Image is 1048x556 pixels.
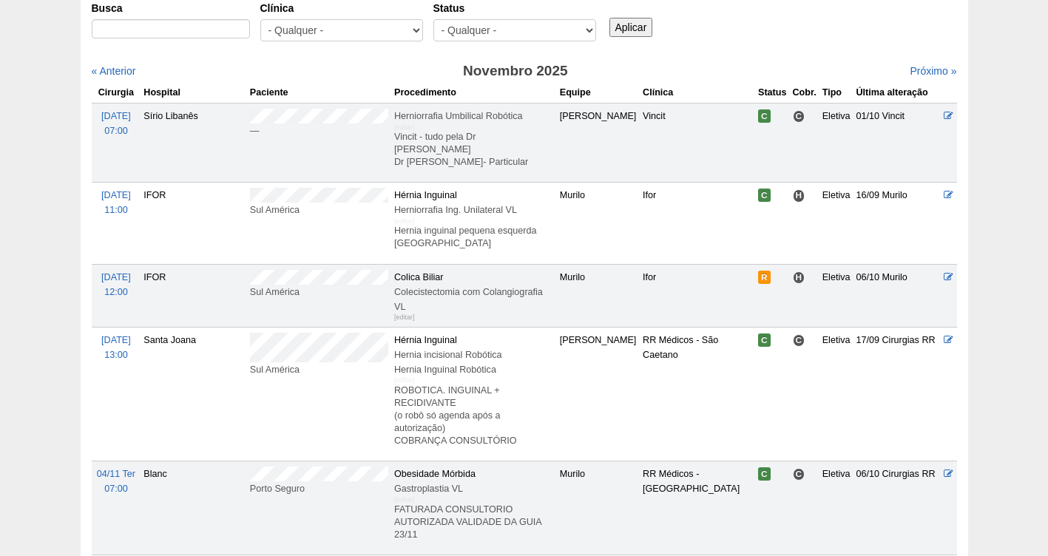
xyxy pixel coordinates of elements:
[394,225,554,250] p: Hernia inguinal pequena esquerda [GEOGRAPHIC_DATA]
[97,469,135,494] a: 04/11 Ter 07:00
[92,1,250,16] label: Busca
[394,362,554,377] div: Hernia Inguinal Robótica
[793,334,805,347] span: Consultório
[101,190,131,215] a: [DATE] 11:00
[755,82,790,104] th: Status
[853,264,941,327] td: 06/10 Murilo
[141,82,246,104] th: Hospital
[394,384,554,447] p: ROBOTICA. INGUINAL + RECIDIVANTE (o robô só agenda após a autorização) COBRANÇA CONSULTÓRIO
[394,120,415,135] div: [editar]
[640,264,755,327] td: Ifor
[557,327,640,461] td: [PERSON_NAME]
[247,82,391,104] th: Paciente
[104,287,128,297] span: 12:00
[391,327,557,461] td: Hérnia Inguinal
[944,111,953,121] a: Editar
[853,327,941,461] td: 17/09 Cirurgias RR
[910,65,956,77] a: Próximo »
[92,65,136,77] a: « Anterior
[557,82,640,104] th: Equipe
[260,1,423,16] label: Clínica
[758,333,771,347] span: Confirmada
[141,264,246,327] td: IFOR
[640,461,755,555] td: RR Médicos - [GEOGRAPHIC_DATA]
[819,183,853,264] td: Eletiva
[819,82,853,104] th: Tipo
[104,126,128,136] span: 07:00
[433,1,596,16] label: Status
[944,469,953,479] a: Editar
[557,461,640,555] td: Murilo
[101,190,131,200] span: [DATE]
[944,190,953,200] a: Editar
[391,183,557,264] td: Hérnia Inguinal
[104,484,128,494] span: 07:00
[640,82,755,104] th: Clínica
[394,347,554,362] div: Hernia incisional Robótica
[394,492,415,507] div: [editar]
[793,110,805,123] span: Consultório
[101,335,131,360] a: [DATE] 13:00
[793,468,805,481] span: Consultório
[758,467,771,481] span: Confirmada
[557,103,640,182] td: [PERSON_NAME]
[758,109,771,123] span: Confirmada
[101,335,131,345] span: [DATE]
[394,310,415,325] div: [editar]
[92,82,141,104] th: Cirurgia
[853,183,941,264] td: 16/09 Murilo
[391,264,557,327] td: Colica Biliar
[101,272,131,297] a: [DATE] 12:00
[394,203,554,217] div: Herniorrafia Ing. Unilateral VL
[394,373,415,387] div: [editar]
[394,214,415,228] div: [editar]
[819,264,853,327] td: Eletiva
[853,103,941,182] td: 01/10 Vincit
[250,362,388,377] div: Sul América
[557,264,640,327] td: Murilo
[819,103,853,182] td: Eletiva
[299,61,731,82] h3: Novembro 2025
[141,461,246,555] td: Blanc
[790,82,819,104] th: Cobr.
[853,82,941,104] th: Última alteração
[944,272,953,282] a: Editar
[819,461,853,555] td: Eletiva
[104,350,128,360] span: 13:00
[758,271,771,284] span: Reservada
[141,183,246,264] td: IFOR
[391,82,557,104] th: Procedimento
[394,109,554,123] div: Herniorrafia Umbilical Robótica
[250,285,388,299] div: Sul América
[394,504,554,541] p: FATURADA CONSULTORIO AUTORIZADA VALIDADE DA GUIA 23/11
[391,461,557,555] td: Obesidade Mórbida
[250,203,388,217] div: Sul América
[104,205,128,215] span: 11:00
[141,103,246,182] td: Sírio Libanês
[101,111,131,121] span: [DATE]
[557,183,640,264] td: Murilo
[640,183,755,264] td: Ifor
[92,19,250,38] input: Digite os termos que você deseja procurar.
[853,461,941,555] td: 06/10 Cirurgias RR
[394,131,554,169] p: Vincit - tudo pela Dr [PERSON_NAME] Dr [PERSON_NAME]- Particular
[250,123,388,138] div: —
[819,327,853,461] td: Eletiva
[609,18,653,37] input: Aplicar
[640,103,755,182] td: Vincit
[758,189,771,202] span: Confirmada
[944,335,953,345] a: Editar
[793,189,805,202] span: Hospital
[101,272,131,282] span: [DATE]
[97,469,135,479] span: 04/11 Ter
[250,481,388,496] div: Porto Seguro
[101,111,131,136] a: [DATE] 07:00
[394,481,554,496] div: Gastroplastia VL
[640,327,755,461] td: RR Médicos - São Caetano
[793,271,805,284] span: Hospital
[394,285,554,314] div: Colecistectomia com Colangiografia VL
[141,327,246,461] td: Santa Joana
